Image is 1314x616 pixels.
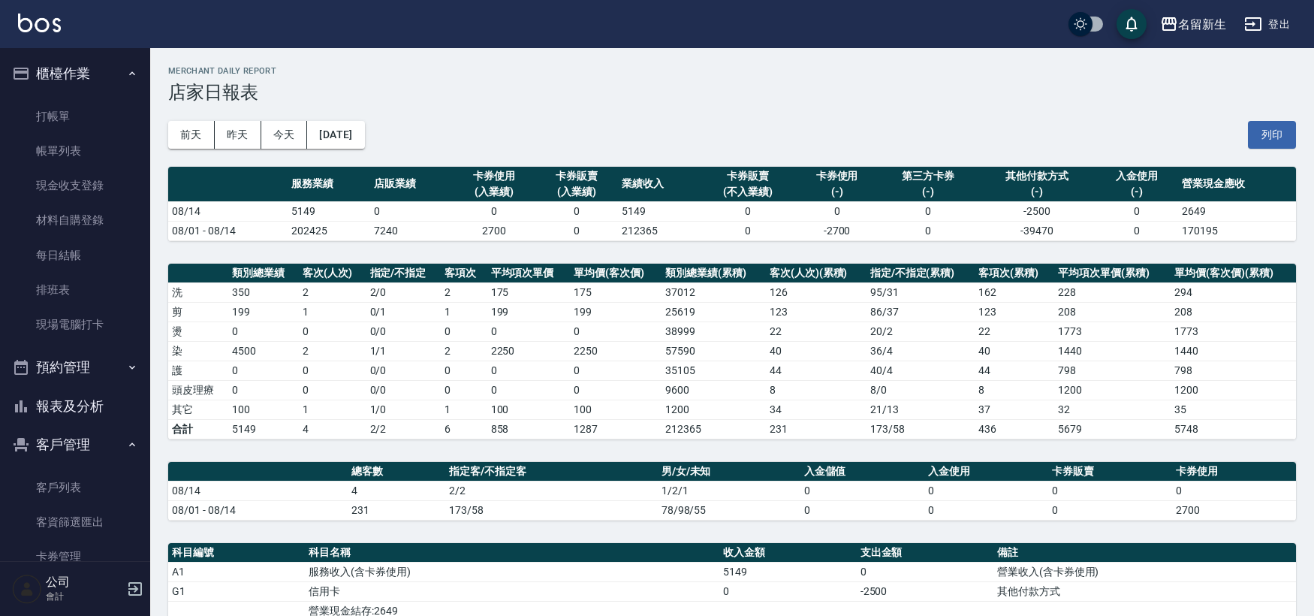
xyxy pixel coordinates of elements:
td: 0 [370,201,453,221]
td: 1440 [1171,341,1296,361]
td: 0 / 1 [366,302,442,322]
th: 客次(人次)(累積) [766,264,866,283]
td: 162 [975,282,1054,302]
td: 1 [441,302,487,322]
td: 37 [975,400,1054,419]
td: 202425 [288,221,370,240]
td: -2500 [978,201,1096,221]
td: 1773 [1054,322,1171,341]
th: 指定/不指定 [366,264,442,283]
th: 卡券販賣 [1048,462,1172,482]
th: 客項次 [441,264,487,283]
td: 2700 [1172,500,1296,520]
div: 卡券販賣 [539,168,614,184]
td: 294 [1171,282,1296,302]
td: 78/98/55 [658,500,800,520]
td: 0 [487,380,571,400]
th: 總客數 [348,462,445,482]
th: 客次(人次) [299,264,366,283]
td: 199 [487,302,571,322]
td: 1773 [1171,322,1296,341]
a: 卡券管理 [6,539,144,574]
td: 228 [1054,282,1171,302]
td: 1/2/1 [658,481,800,500]
td: 20 / 2 [866,322,975,341]
td: 858 [487,419,571,439]
td: 0 [441,322,487,341]
td: 0 [535,221,618,240]
td: 0 [924,500,1048,520]
th: 服務業績 [288,167,370,202]
td: 199 [570,302,662,322]
td: 0 [453,201,535,221]
td: 0 [800,500,924,520]
td: 0 [1172,481,1296,500]
td: 0 [1048,481,1172,500]
td: 40 [975,341,1054,361]
td: 34 [766,400,866,419]
td: 231 [348,500,445,520]
td: 123 [975,302,1054,322]
p: 會計 [46,590,122,603]
td: 1 [441,400,487,419]
th: 科目名稱 [305,543,719,563]
th: 指定客/不指定客 [445,462,657,482]
div: 卡券使用 [457,168,532,184]
td: 2 [299,282,366,302]
td: 21 / 13 [866,400,975,419]
a: 材料自購登錄 [6,203,144,237]
td: 100 [228,400,299,419]
a: 客戶列表 [6,470,144,505]
td: 燙 [168,322,228,341]
td: 37012 [662,282,766,302]
td: 86 / 37 [866,302,975,322]
div: 入金使用 [1099,168,1174,184]
td: 0 [441,380,487,400]
td: 32 [1054,400,1171,419]
th: 類別總業績(累積) [662,264,766,283]
a: 打帳單 [6,99,144,134]
td: 22 [766,322,866,341]
button: 登出 [1238,11,1296,38]
td: 173/58 [445,500,657,520]
button: 櫃檯作業 [6,54,144,93]
td: 0 [570,361,662,380]
td: 44 [766,361,866,380]
td: 6 [441,419,487,439]
td: 1200 [1171,380,1296,400]
td: 173/58 [866,419,975,439]
th: 指定/不指定(累積) [866,264,975,283]
td: 信用卡 [305,581,719,601]
td: 5149 [288,201,370,221]
a: 每日結帳 [6,238,144,273]
th: 單均價(客次價)(累積) [1171,264,1296,283]
td: 1 [299,400,366,419]
td: 0 [487,322,571,341]
button: 客戶管理 [6,425,144,464]
td: 08/01 - 08/14 [168,221,288,240]
td: 0 [1096,221,1178,240]
td: 2/2 [366,419,442,439]
td: 175 [570,282,662,302]
td: 0 [299,380,366,400]
td: 其它 [168,400,228,419]
td: 護 [168,361,228,380]
th: 備註 [993,543,1296,563]
button: 報表及分析 [6,387,144,426]
td: 2649 [1178,201,1296,221]
td: 5149 [719,562,856,581]
td: G1 [168,581,305,601]
button: [DATE] [307,121,364,149]
td: 95 / 31 [866,282,975,302]
th: 入金使用 [924,462,1048,482]
td: 798 [1171,361,1296,380]
td: 436 [975,419,1054,439]
a: 現場電腦打卡 [6,307,144,342]
th: 平均項次單價(累積) [1054,264,1171,283]
td: 5149 [228,419,299,439]
button: 名留新生 [1154,9,1232,40]
td: 0 [796,201,879,221]
th: 業績收入 [618,167,701,202]
td: 212365 [618,221,701,240]
div: (-) [982,184,1092,200]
